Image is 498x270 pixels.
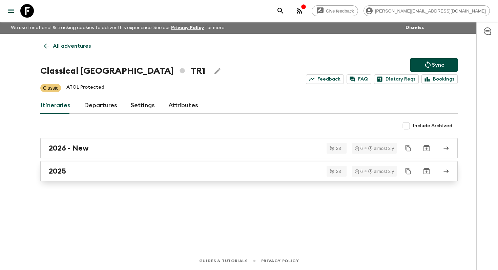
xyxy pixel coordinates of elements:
[410,58,458,72] button: Sync adventure departures to the booking engine
[40,39,95,53] a: All adventures
[211,64,224,78] button: Edit Adventure Title
[199,257,248,265] a: Guides & Tutorials
[40,64,205,78] h1: Classical [GEOGRAPHIC_DATA] TR1
[322,8,358,14] span: Give feedback
[131,97,155,114] a: Settings
[40,161,458,181] a: 2025
[355,146,363,151] div: 6
[374,74,419,84] a: Dietary Reqs
[8,22,228,34] p: We use functional & tracking cookies to deliver this experience. See our for more.
[49,144,89,153] h2: 2026 - New
[413,122,452,129] span: Include Archived
[404,23,426,32] button: Dismiss
[332,169,345,174] span: 23
[4,4,18,18] button: menu
[40,97,70,114] a: Itineraries
[66,84,104,92] p: ATOL Protected
[364,5,490,16] div: [PERSON_NAME][EMAIL_ADDRESS][DOMAIN_NAME]
[43,85,58,91] p: Classic
[371,8,490,14] span: [PERSON_NAME][EMAIL_ADDRESS][DOMAIN_NAME]
[171,25,204,30] a: Privacy Policy
[421,74,458,84] a: Bookings
[332,146,345,151] span: 23
[420,164,433,178] button: Archive
[274,4,287,18] button: search adventures
[168,97,198,114] a: Attributes
[49,167,66,176] h2: 2025
[347,74,371,84] a: FAQ
[402,142,414,154] button: Duplicate
[40,138,458,158] a: 2026 - New
[312,5,358,16] a: Give feedback
[261,257,299,265] a: Privacy Policy
[432,61,444,69] p: Sync
[402,165,414,177] button: Duplicate
[355,169,363,174] div: 6
[53,42,91,50] p: All adventures
[368,146,394,151] div: almost 2 y
[306,74,344,84] a: Feedback
[420,141,433,155] button: Archive
[368,169,394,174] div: almost 2 y
[84,97,117,114] a: Departures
